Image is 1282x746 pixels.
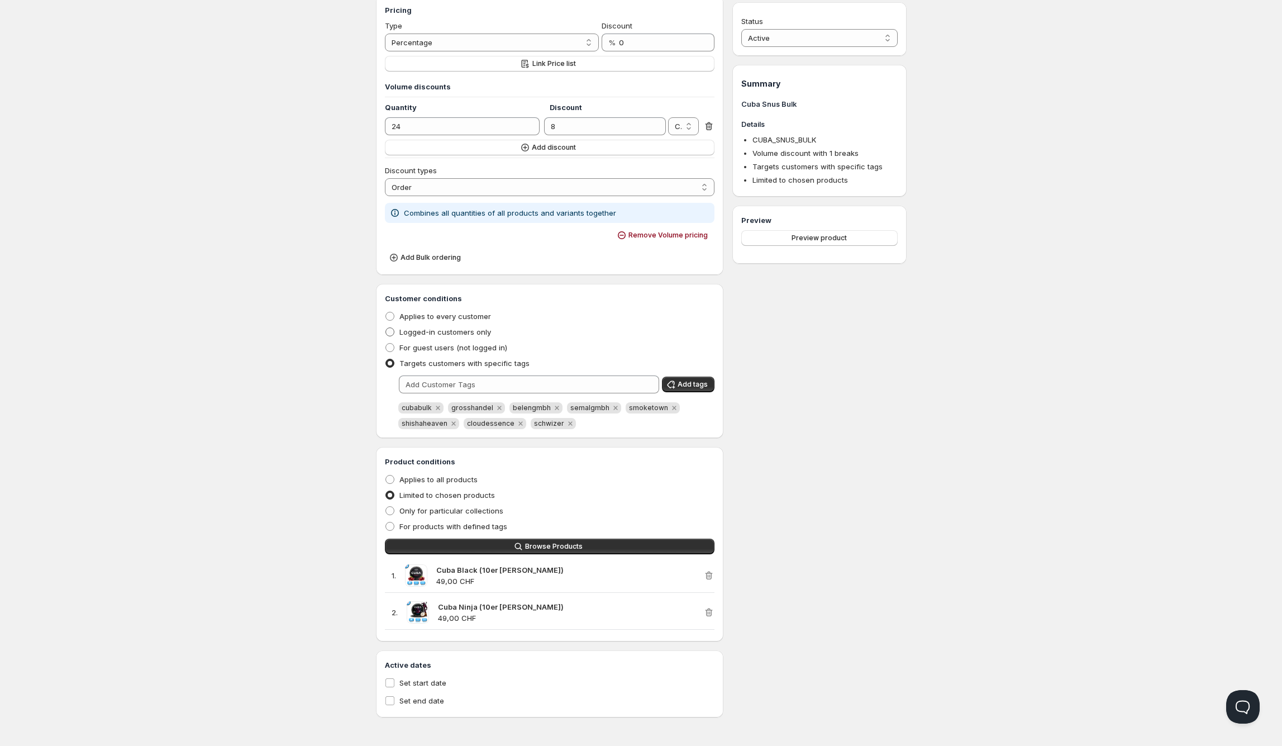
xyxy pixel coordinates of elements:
span: smoketown [629,403,668,412]
span: Add Bulk ordering [401,253,461,262]
strong: Cuba Black (10er [PERSON_NAME]) [436,566,564,574]
button: Add tags [662,377,714,392]
button: Browse Products [385,539,715,554]
span: Targets customers with specific tags [752,162,883,171]
p: 1 . [392,570,396,581]
span: belengmbh [513,403,551,412]
span: For guest users (not logged in) [399,343,507,352]
button: Remove semalgmbh [611,403,621,413]
button: Remove smoketown [669,403,679,413]
p: Combines all quantities of all products and variants together [404,207,616,218]
h4: Discount [550,102,670,113]
iframe: Help Scout Beacon - Open [1226,690,1260,724]
button: Remove belengmbh [552,403,562,413]
span: Discount types [385,166,437,175]
h3: Cuba Snus Bulk [741,98,897,110]
span: Logged-in customers only [399,327,491,336]
h3: Pricing [385,4,715,16]
strong: Cuba Ninja (10er [PERSON_NAME]) [438,602,564,611]
span: Limited to chosen products [752,175,848,184]
button: Link Price list [385,56,715,72]
button: Remove shishaheaven [449,419,459,429]
img: Cuba Black (10er Stange) [405,564,427,587]
span: Limited to chosen products [399,491,495,500]
span: Discount [602,21,632,30]
h4: Quantity [385,102,550,113]
span: Preview product [792,234,847,243]
span: Link Price list [532,59,576,68]
span: Status [741,17,763,26]
span: shishaheaven [402,419,447,427]
p: 49,00 CHF [436,576,704,587]
span: schwizer [534,419,564,427]
button: Remove Volume pricing [613,227,714,243]
input: Add Customer Tags [399,376,660,393]
span: Browse Products [525,542,583,551]
h3: Details [741,118,897,130]
h3: Volume discounts [385,81,715,92]
p: 2 . [392,607,398,618]
span: For products with defined tags [399,522,507,531]
button: Remove grosshandel [494,403,504,413]
p: 49,00 CHF [438,612,704,624]
h3: Customer conditions [385,293,715,304]
button: Remove cloudessence [516,419,526,429]
button: Remove cubabulk [433,403,443,413]
span: Targets customers with specific tags [399,359,530,368]
span: Add tags [678,380,708,389]
button: Add Bulk ordering [385,250,468,265]
span: cloudessence [467,419,514,427]
button: Add discount [385,140,715,155]
h3: Product conditions [385,456,715,467]
span: Volume discount with 1 breaks [752,149,859,158]
span: semalgmbh [570,403,609,412]
span: Type [385,21,402,30]
span: % [608,38,616,47]
span: Add discount [532,143,576,152]
h3: Preview [741,215,897,226]
span: Applies to every customer [399,312,491,321]
span: cubabulk [402,403,432,412]
h3: Active dates [385,659,715,671]
button: Remove schwizer [565,419,575,429]
span: Remove Volume pricing [628,231,708,240]
span: Set end date [399,696,444,705]
img: Cuba Ninja (10er Stange) [407,601,429,624]
span: Applies to all products [399,475,478,484]
span: grosshandel [451,403,493,412]
button: Preview product [741,230,897,246]
h1: Summary [741,78,897,89]
span: Set start date [399,678,446,687]
span: CUBA_SNUS_BULK [752,135,816,144]
span: Only for particular collections [399,506,503,515]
